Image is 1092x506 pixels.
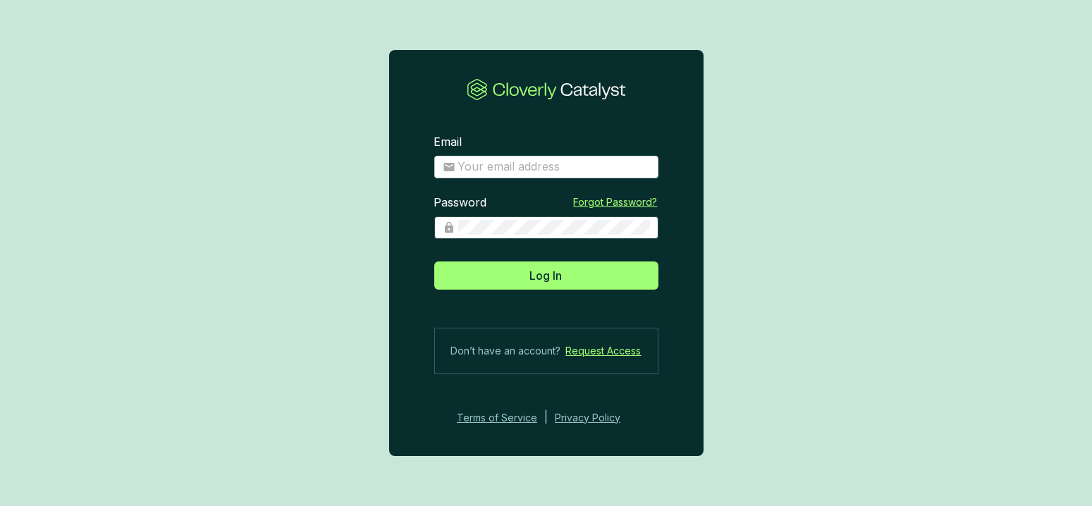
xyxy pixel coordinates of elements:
[544,409,548,426] div: |
[458,159,650,175] input: Email
[434,195,487,211] label: Password
[434,261,658,290] button: Log In
[453,409,537,426] a: Terms of Service
[566,343,642,359] a: Request Access
[458,220,650,235] input: Password
[530,267,563,284] span: Log In
[434,135,462,150] label: Email
[451,343,561,359] span: Don’t have an account?
[555,409,639,426] a: Privacy Policy
[574,195,658,209] a: Forgot Password?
